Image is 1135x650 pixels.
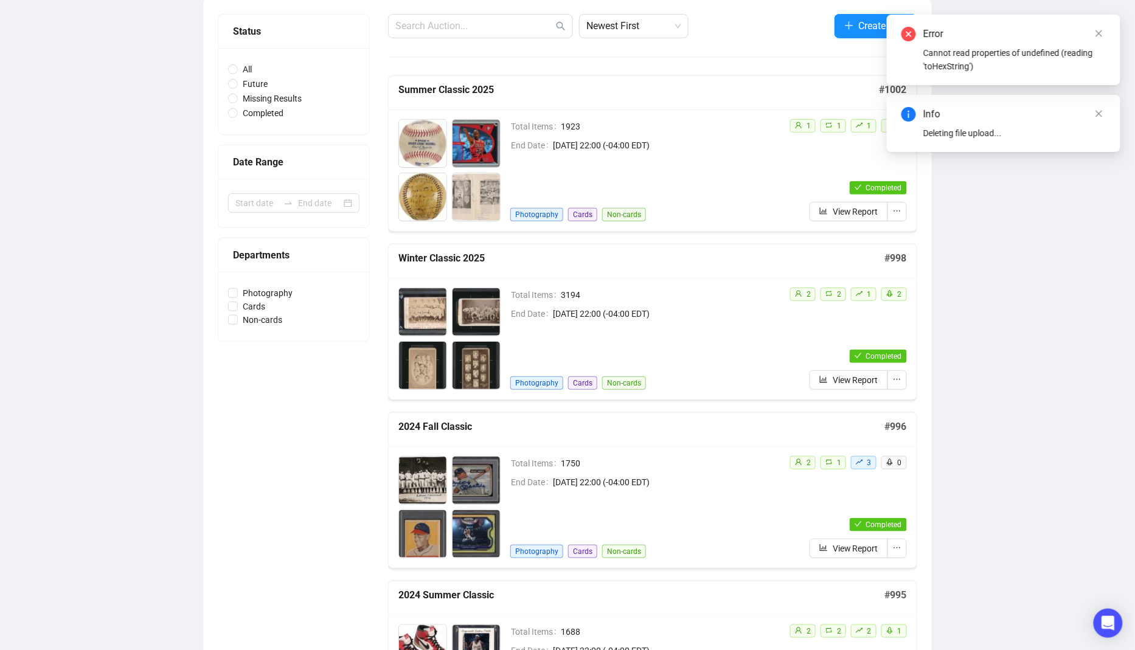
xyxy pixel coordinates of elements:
[795,122,802,129] span: user
[511,307,553,320] span: End Date
[898,290,902,299] span: 2
[1092,107,1106,120] a: Close
[819,375,828,384] span: bar-chart
[388,75,917,232] a: Summer Classic 2025#1002Total Items1923End Date[DATE] 22:00 (-04:00 EDT)PhotographyCardsNon-cards...
[855,520,862,528] span: check
[1095,109,1103,118] span: close
[901,107,916,122] span: info-circle
[825,627,833,634] span: retweet
[810,539,888,558] button: View Report
[898,458,902,467] span: 0
[453,288,500,336] img: 2_1.jpg
[233,24,355,39] div: Status
[807,122,811,130] span: 1
[283,198,293,208] span: to
[886,290,894,297] span: rocket
[833,542,878,555] span: View Report
[866,352,902,361] span: Completed
[398,251,885,266] h5: Winter Classic 2025
[298,196,341,210] input: End date
[923,27,1106,41] div: Error
[238,286,297,300] span: Photography
[586,15,681,38] span: Newest First
[837,290,841,299] span: 2
[867,458,872,467] span: 3
[1092,27,1106,40] a: Close
[825,290,833,297] span: retweet
[867,122,872,130] span: 1
[235,196,279,210] input: Start date
[893,375,901,384] span: ellipsis
[556,21,566,31] span: search
[453,457,500,504] img: 2_1.jpg
[866,520,902,529] span: Completed
[398,83,880,97] h5: Summer Classic 2025
[825,458,833,466] span: retweet
[819,207,828,215] span: bar-chart
[810,370,888,390] button: View Report
[867,627,872,635] span: 2
[511,457,561,470] span: Total Items
[399,342,446,389] img: 3_1.jpg
[388,244,917,400] a: Winter Classic 2025#998Total Items3194End Date[DATE] 22:00 (-04:00 EDT)PhotographyCardsNon-cardsu...
[837,458,841,467] span: 1
[568,545,597,558] span: Cards
[453,173,500,221] img: 4_1.jpg
[283,198,293,208] span: swap-right
[833,205,878,218] span: View Report
[399,288,446,336] img: 1_1.jpg
[795,290,802,297] span: user
[511,475,553,489] span: End Date
[553,307,780,320] span: [DATE] 22:00 (-04:00 EDT)
[795,627,802,634] span: user
[1094,609,1123,638] div: Open Intercom Messenger
[819,544,828,552] span: bar-chart
[568,208,597,221] span: Cards
[855,352,862,359] span: check
[855,184,862,191] span: check
[398,588,885,603] h5: 2024 Summer Classic
[1095,29,1103,38] span: close
[810,202,888,221] button: View Report
[885,420,907,434] h5: # 996
[398,420,885,434] h5: 2024 Fall Classic
[510,376,563,390] span: Photography
[825,122,833,129] span: retweet
[807,627,811,635] span: 2
[886,627,894,634] span: rocket
[901,27,916,41] span: close-circle
[399,173,446,221] img: 3_1.jpg
[238,106,288,120] span: Completed
[233,154,355,170] div: Date Range
[835,14,917,38] button: Create New
[238,313,287,327] span: Non-cards
[399,510,446,558] img: 3_1.jpg
[395,19,554,33] input: Search Auction...
[923,107,1106,122] div: Info
[885,588,907,603] h5: # 995
[844,21,854,30] span: plus
[898,627,902,635] span: 1
[553,139,780,152] span: [DATE] 22:00 (-04:00 EDT)
[511,139,553,152] span: End Date
[561,288,780,302] span: 3194
[238,300,270,313] span: Cards
[795,458,802,466] span: user
[388,412,917,569] a: 2024 Fall Classic#996Total Items1750End Date[DATE] 22:00 (-04:00 EDT)PhotographyCardsNon-cardsuse...
[238,77,272,91] span: Future
[923,126,1106,140] div: Deleting file upload...
[859,18,908,33] span: Create New
[510,545,563,558] span: Photography
[893,544,901,552] span: ellipsis
[453,510,500,558] img: 4_1.jpg
[553,475,780,489] span: [DATE] 22:00 (-04:00 EDT)
[837,122,841,130] span: 1
[511,288,561,302] span: Total Items
[886,458,894,466] span: rocket
[561,457,780,470] span: 1750
[602,208,646,221] span: Non-cards
[807,290,811,299] span: 2
[866,184,902,192] span: Completed
[856,290,863,297] span: rise
[807,458,811,467] span: 2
